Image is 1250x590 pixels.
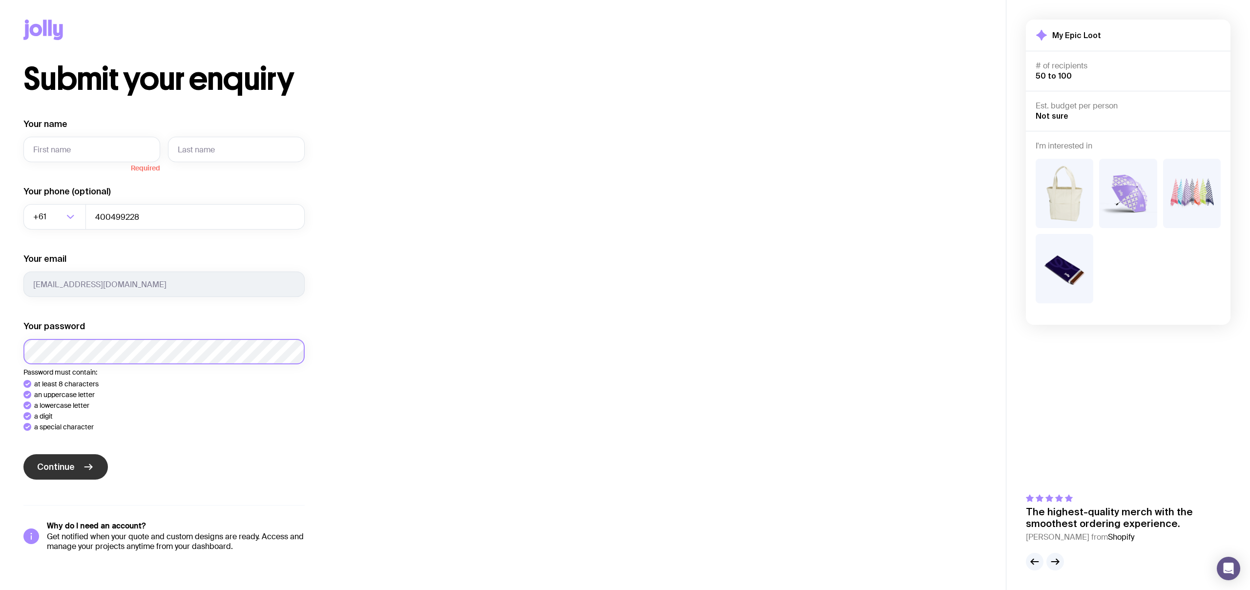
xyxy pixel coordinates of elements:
[23,454,108,480] button: Continue
[34,401,89,409] p: a lowercase letter
[23,368,305,376] p: Password must contain:
[34,423,94,431] p: a special character
[1036,101,1221,111] h4: Est. budget per person
[47,521,305,531] h5: Why do I need an account?
[34,391,95,399] p: an uppercase letter
[23,162,160,172] span: Required
[23,63,352,95] h1: Submit your enquiry
[23,118,67,130] label: Your name
[23,204,86,230] div: Search for option
[1217,557,1240,580] div: Open Intercom Messenger
[23,137,160,162] input: First name
[48,204,63,230] input: Search for option
[168,137,305,162] input: Last name
[1036,71,1072,80] span: 50 to 100
[37,461,75,473] span: Continue
[1036,141,1221,151] h4: I'm interested in
[33,204,48,230] span: +61
[1052,30,1101,40] h2: My Epic Loot
[1036,61,1221,71] h4: # of recipients
[34,380,99,388] p: at least 8 characters
[23,253,66,265] label: Your email
[23,186,111,197] label: Your phone (optional)
[85,204,305,230] input: 0400123456
[47,532,305,551] p: Get notified when your quote and custom designs are ready. Access and manage your projects anytim...
[34,412,53,420] p: a digit
[1026,506,1230,529] p: The highest-quality merch with the smoothest ordering experience.
[1036,111,1068,120] span: Not sure
[1108,532,1134,542] span: Shopify
[23,272,305,297] input: you@email.com
[23,320,85,332] label: Your password
[1026,531,1230,543] cite: [PERSON_NAME] from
